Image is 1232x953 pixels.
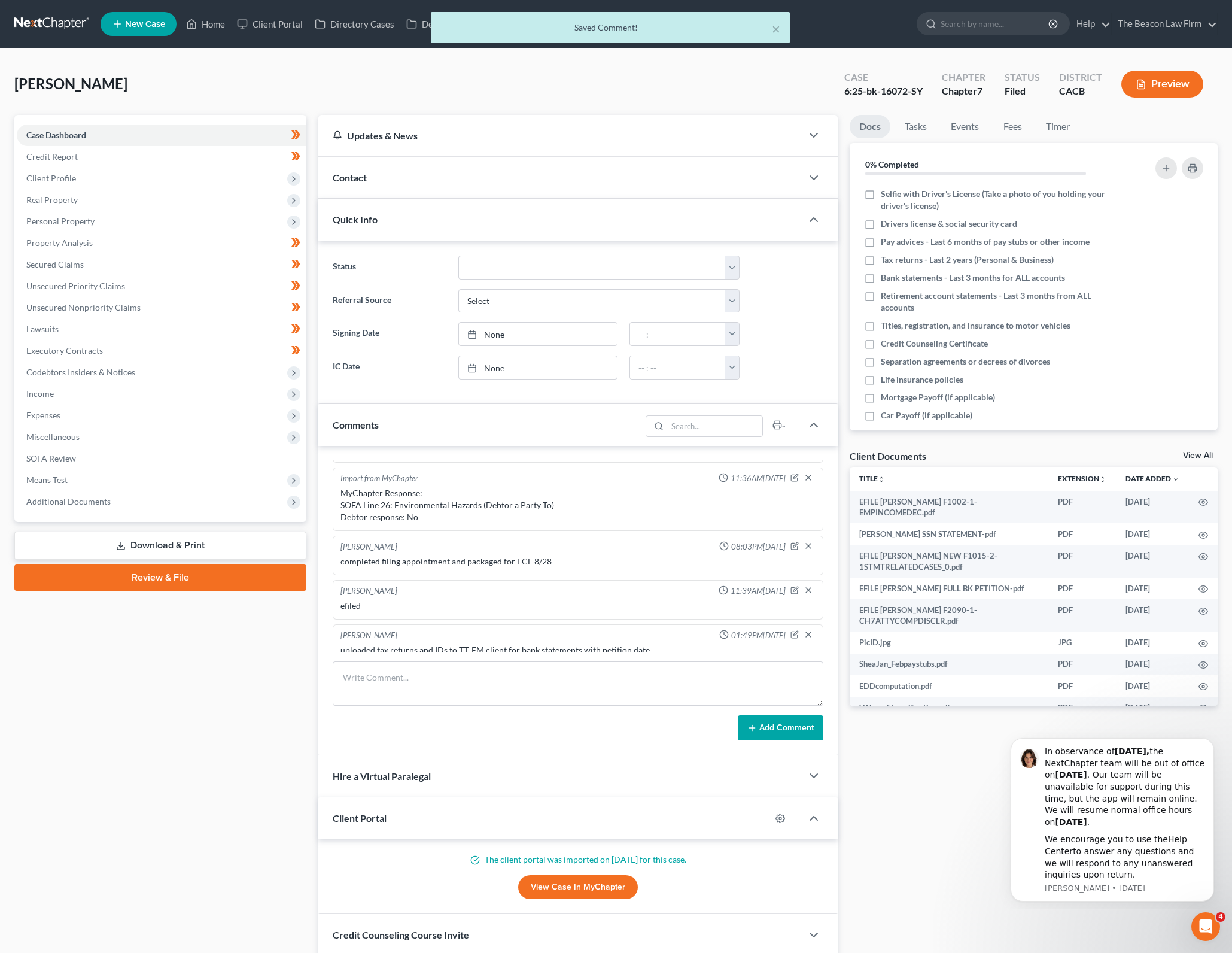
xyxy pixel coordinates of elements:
[17,275,306,297] a: Unsecured Priority Claims
[14,532,306,560] a: Download & Print
[518,875,638,899] a: View Case in MyChapter
[440,22,780,34] div: Saved Comment!
[1048,675,1116,697] td: PDF
[881,391,995,403] span: Mortgage Payoff (if applicable)
[26,151,78,162] span: Credit Report
[1048,599,1116,632] td: PDF
[1048,491,1116,524] td: PDF
[26,367,135,377] span: Codebtors Insiders & Notices
[881,254,1054,266] span: Tax returns - Last 2 years (Personal & Business)
[731,473,786,484] span: 11:36AM[DATE]
[731,585,786,597] span: 11:39AM[DATE]
[850,654,1048,675] td: SheaJan_Febpaystubs.pdf
[850,450,926,462] div: Client Documents
[1116,491,1189,524] td: [DATE]
[26,432,80,442] span: Miscellaneous
[772,22,780,36] button: ×
[340,644,816,656] div: uploaded tax returns and IDs to TT. EM client for bank statements with petition date
[1116,578,1189,599] td: [DATE]
[850,599,1048,632] td: EFILE [PERSON_NAME] F2090-1-CH7ATTYCOMPDISCLR.pdf
[1048,654,1116,675] td: PDF
[1191,912,1220,941] iframe: Intercom live chat
[26,475,68,485] span: Means Test
[340,600,816,612] div: efiled
[731,541,786,553] span: 08:03PM[DATE]
[881,236,1090,248] span: Pay advices - Last 6 months of pay stubs or other income
[26,216,95,226] span: Personal Property
[333,854,824,866] p: The client portal was imported on [DATE] for this case.
[844,84,923,98] div: 6:25-bk-16072-SY
[1183,451,1213,460] a: View All
[850,697,1048,718] td: VAbenefit_verification.pdf
[881,409,972,421] span: Car Payoff (if applicable)
[1125,474,1179,483] a: Date Added expand_more
[340,541,397,553] div: [PERSON_NAME]
[459,356,617,379] a: None
[17,232,306,254] a: Property Analysis
[26,410,60,420] span: Expenses
[881,374,963,386] span: Life insurance policies
[26,259,84,269] span: Secured Claims
[731,630,786,641] span: 01:49PM[DATE]
[1116,654,1189,675] td: [DATE]
[17,318,306,340] a: Lawsuits
[1116,675,1189,697] td: [DATE]
[1216,912,1225,922] span: 4
[1116,599,1189,632] td: [DATE]
[459,323,617,345] a: None
[1005,71,1040,84] div: Status
[738,715,823,740] button: Add Comment
[17,125,306,146] a: Case Dashboard
[26,281,125,291] span: Unsecured Priority Claims
[895,115,936,138] a: Tasks
[844,71,923,84] div: Case
[850,632,1048,654] td: PicID.jpg
[327,256,452,280] label: Status
[327,356,452,380] label: IC Date
[14,75,127,92] span: [PERSON_NAME]
[941,115,988,138] a: Events
[881,356,1050,368] span: Separation agreements or decrees of divorces
[17,254,306,275] a: Secured Claims
[1048,523,1116,545] td: PDF
[1048,545,1116,578] td: PDF
[630,323,726,345] input: -- : --
[850,523,1048,545] td: [PERSON_NAME] SSN STATEMENT-pdf
[26,389,54,399] span: Income
[1036,115,1079,138] a: Timer
[333,770,431,782] span: Hire a Virtual Paralegal
[1116,632,1189,654] td: [DATE]
[26,173,76,183] span: Client Profile
[26,238,93,248] span: Property Analysis
[340,585,397,597] div: [PERSON_NAME]
[993,115,1032,138] a: Fees
[17,146,306,168] a: Credit Report
[850,578,1048,599] td: EFILE [PERSON_NAME] FULL BK PETITION-pdf
[865,159,919,169] strong: 0% Completed
[1048,697,1116,718] td: PDF
[26,453,76,463] span: SOFA Review
[850,675,1048,697] td: EDDcomputation.pdf
[26,302,141,312] span: Unsecured Nonpriority Claims
[26,195,78,205] span: Real Property
[333,419,379,430] span: Comments
[630,356,726,379] input: -- : --
[850,491,1048,524] td: EFILE [PERSON_NAME] F1002-1-EMPINCOMEDEC.pdf
[17,297,306,318] a: Unsecured Nonpriority Claims
[1058,474,1106,483] a: Extensionunfold_more
[1172,476,1179,483] i: expand_more
[340,487,816,523] div: MyChapter Response: SOFA Line 26: Environmental Hazards (Debtor a Party To) Debtor response: No
[1116,697,1189,718] td: [DATE]
[333,129,788,142] div: Updates & News
[1099,476,1106,483] i: unfold_more
[1121,71,1203,98] button: Preview
[977,85,982,96] span: 7
[1116,545,1189,578] td: [DATE]
[881,188,1115,212] span: Selfie with Driver's License (Take a photo of you holding your driver's license)
[881,272,1065,284] span: Bank statements - Last 3 months for ALL accounts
